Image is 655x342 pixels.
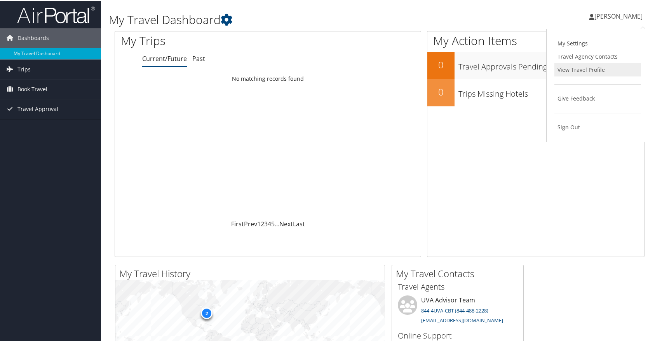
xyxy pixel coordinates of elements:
[257,219,261,227] a: 1
[427,85,455,98] h2: 0
[231,219,244,227] a: First
[142,54,187,62] a: Current/Future
[589,4,650,27] a: [PERSON_NAME]
[264,219,268,227] a: 3
[394,295,521,326] li: UVA Advisor Team
[554,36,641,49] a: My Settings
[421,316,503,323] a: [EMAIL_ADDRESS][DOMAIN_NAME]
[279,219,293,227] a: Next
[427,78,644,106] a: 0Trips Missing Hotels
[121,32,287,48] h1: My Trips
[192,54,205,62] a: Past
[396,266,523,280] h2: My Travel Contacts
[119,266,385,280] h2: My Travel History
[398,281,517,292] h3: Travel Agents
[17,79,47,98] span: Book Travel
[271,219,275,227] a: 5
[17,99,58,118] span: Travel Approval
[427,32,644,48] h1: My Action Items
[458,57,644,71] h3: Travel Approvals Pending (Advisor Booked)
[244,219,257,227] a: Prev
[17,28,49,47] span: Dashboards
[554,49,641,62] a: Travel Agency Contacts
[427,57,455,71] h2: 0
[594,11,643,20] span: [PERSON_NAME]
[554,91,641,104] a: Give Feedback
[201,307,213,318] div: 2
[458,84,644,99] h3: Trips Missing Hotels
[398,330,517,340] h3: Online Support
[293,219,305,227] a: Last
[268,219,271,227] a: 4
[554,120,641,133] a: Sign Out
[275,219,279,227] span: …
[115,71,421,85] td: No matching records found
[261,219,264,227] a: 2
[17,59,31,78] span: Trips
[17,5,95,23] img: airportal-logo.png
[421,306,488,313] a: 844-4UVA-CBT (844-488-2228)
[109,11,470,27] h1: My Travel Dashboard
[427,51,644,78] a: 0Travel Approvals Pending (Advisor Booked)
[554,62,641,76] a: View Travel Profile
